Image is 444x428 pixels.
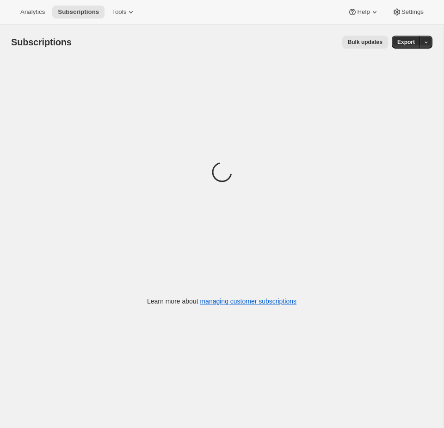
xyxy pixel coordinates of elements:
[401,8,424,16] span: Settings
[387,6,429,19] button: Settings
[348,38,382,46] span: Bulk updates
[357,8,370,16] span: Help
[15,6,50,19] button: Analytics
[200,298,296,305] a: managing customer subscriptions
[112,8,126,16] span: Tools
[392,36,420,49] button: Export
[106,6,141,19] button: Tools
[397,38,415,46] span: Export
[58,8,99,16] span: Subscriptions
[20,8,45,16] span: Analytics
[342,36,388,49] button: Bulk updates
[52,6,105,19] button: Subscriptions
[11,37,72,47] span: Subscriptions
[342,6,384,19] button: Help
[147,297,296,306] p: Learn more about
